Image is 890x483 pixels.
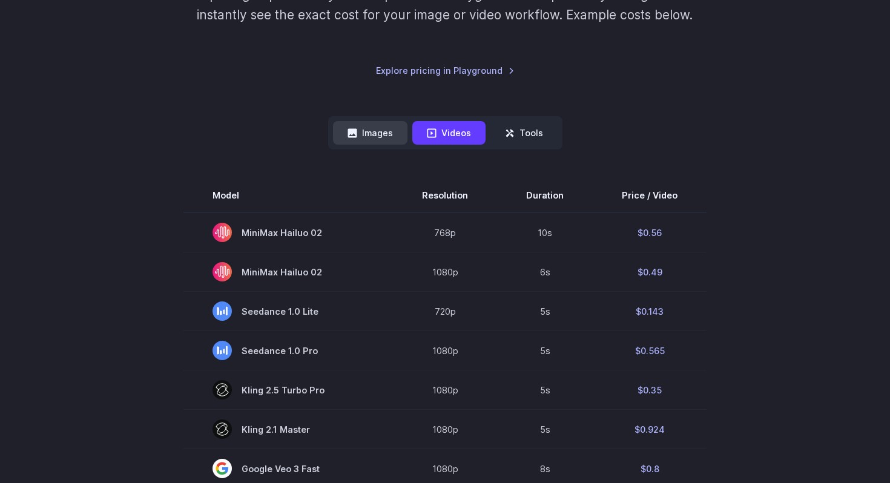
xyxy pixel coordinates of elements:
[393,179,497,212] th: Resolution
[497,370,593,410] td: 5s
[593,331,707,370] td: $0.565
[393,292,497,331] td: 720p
[593,370,707,410] td: $0.35
[497,212,593,252] td: 10s
[183,179,393,212] th: Model
[213,419,364,439] span: Kling 2.1 Master
[393,370,497,410] td: 1080p
[593,212,707,252] td: $0.56
[593,410,707,449] td: $0.924
[213,223,364,242] span: MiniMax Hailuo 02
[497,252,593,292] td: 6s
[412,121,486,145] button: Videos
[213,301,364,321] span: Seedance 1.0 Lite
[393,212,497,252] td: 768p
[593,292,707,331] td: $0.143
[593,252,707,292] td: $0.49
[497,410,593,449] td: 5s
[497,292,593,331] td: 5s
[213,262,364,281] span: MiniMax Hailuo 02
[393,252,497,292] td: 1080p
[490,121,558,145] button: Tools
[497,331,593,370] td: 5s
[213,380,364,399] span: Kling 2.5 Turbo Pro
[213,459,364,478] span: Google Veo 3 Fast
[593,179,707,212] th: Price / Video
[213,341,364,360] span: Seedance 1.0 Pro
[393,410,497,449] td: 1080p
[376,64,515,77] a: Explore pricing in Playground
[393,331,497,370] td: 1080p
[497,179,593,212] th: Duration
[333,121,407,145] button: Images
